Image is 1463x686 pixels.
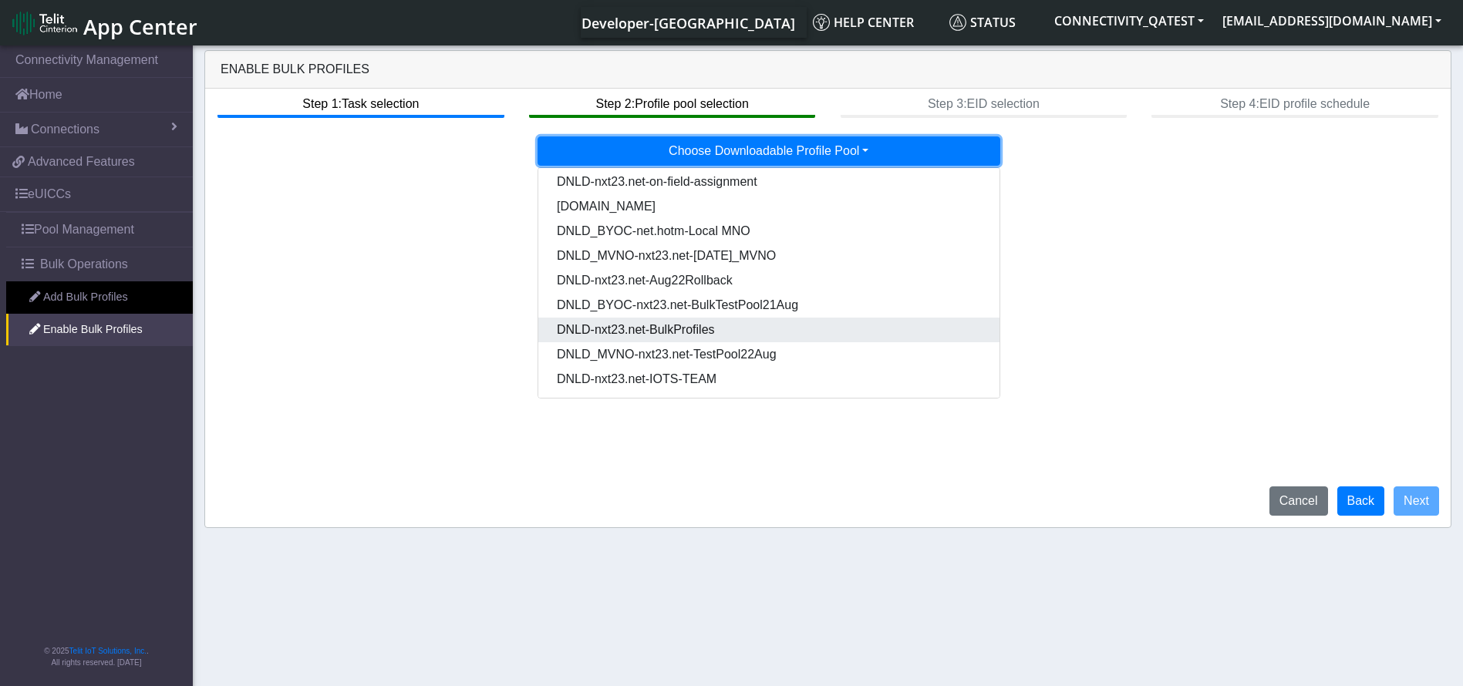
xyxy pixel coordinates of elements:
[538,170,999,194] button: DNLD-nxt23.net-on-field-assignment
[807,7,943,38] a: Help center
[6,314,193,346] a: Enable Bulk Profiles
[6,281,193,314] a: Add Bulk Profiles
[529,89,815,118] btn: Step 2: Profile pool selection
[538,244,999,268] button: DNLD_MVNO-nxt23.net-[DATE]_MVNO
[538,219,999,244] button: DNLD_BYOC-net.hotm-Local MNO
[943,7,1045,38] a: Status
[581,7,794,38] a: Your current platform instance
[205,51,1451,89] div: Enable Bulk Profiles
[28,153,135,171] span: Advanced Features
[12,6,195,39] a: App Center
[31,120,99,139] span: Connections
[1337,486,1385,516] button: Back
[813,14,914,31] span: Help center
[69,647,147,655] a: Telit IoT Solutions, Inc.
[538,318,999,342] button: DNLD-nxt23.net-BulkProfiles
[6,213,193,247] a: Pool Management
[217,89,504,118] btn: Step 1: Task selection
[40,255,128,274] span: Bulk Operations
[83,12,197,41] span: App Center
[949,14,1016,31] span: Status
[1045,7,1213,35] button: CONNECTIVITY_QATEST
[813,14,830,31] img: knowledge.svg
[538,167,1000,398] div: Choose Downloadable Profile Pool
[1269,486,1328,516] button: Cancel
[538,194,999,219] button: [DOMAIN_NAME]
[1213,7,1451,35] button: [EMAIL_ADDRESS][DOMAIN_NAME]
[6,247,193,281] a: Bulk Operations
[538,342,999,367] button: DNLD_MVNO-nxt23.net-TestPool22Aug
[538,136,1000,166] button: Choose Downloadable Profile Pool
[538,367,999,392] button: DNLD-nxt23.net-IOTS-TEAM
[581,14,795,32] span: Developer-[GEOGRAPHIC_DATA]
[538,268,999,293] button: DNLD-nxt23.net-Aug22Rollback
[949,14,966,31] img: status.svg
[12,11,77,35] img: logo-telit-cinterion-gw-new.png
[538,293,999,318] button: DNLD_BYOC-nxt23.net-BulkTestPool21Aug
[1394,486,1439,516] button: Next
